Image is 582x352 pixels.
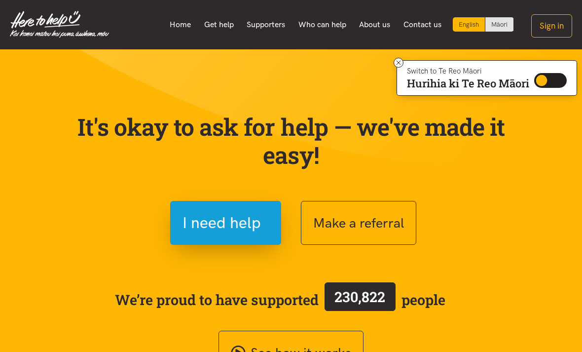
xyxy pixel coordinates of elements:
p: It's okay to ask for help — we've made it easy! [64,113,518,169]
a: Supporters [240,14,292,35]
a: Home [163,14,198,35]
div: Language toggle [453,17,514,32]
a: Who can help [291,14,353,35]
span: I need help [182,210,261,235]
a: Switch to Te Reo Māori [485,17,513,32]
a: About us [353,14,397,35]
button: Make a referral [301,201,416,245]
button: I need help [170,201,281,245]
div: Current language [453,17,485,32]
a: Contact us [397,14,448,35]
a: Get help [197,14,240,35]
p: Hurihia ki Te Reo Māori [407,79,529,88]
a: 230,822 [319,280,401,319]
span: 230,822 [334,287,385,306]
span: We’re proud to have supported people [115,280,445,319]
p: Switch to Te Reo Māori [407,68,529,74]
button: Sign in [531,14,572,38]
img: Home [10,11,109,38]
